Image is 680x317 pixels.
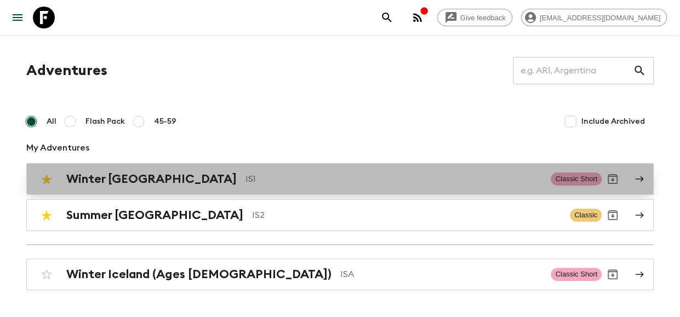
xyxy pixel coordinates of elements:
[437,9,512,26] a: Give feedback
[581,116,645,127] span: Include Archived
[85,116,125,127] span: Flash Pack
[513,55,633,86] input: e.g. AR1, Argentina
[154,116,176,127] span: 45-59
[521,9,667,26] div: [EMAIL_ADDRESS][DOMAIN_NAME]
[534,14,666,22] span: [EMAIL_ADDRESS][DOMAIN_NAME]
[551,268,602,281] span: Classic Short
[47,116,56,127] span: All
[26,258,654,290] a: Winter Iceland (Ages [DEMOGRAPHIC_DATA])ISAClassic ShortArchive
[454,14,512,22] span: Give feedback
[66,172,237,186] h2: Winter [GEOGRAPHIC_DATA]
[26,60,107,82] h1: Adventures
[66,267,332,281] h2: Winter Iceland (Ages [DEMOGRAPHIC_DATA])
[252,209,561,222] p: IS2
[26,199,654,231] a: Summer [GEOGRAPHIC_DATA]IS2ClassicArchive
[340,268,542,281] p: ISA
[570,209,602,222] span: Classic
[66,208,243,222] h2: Summer [GEOGRAPHIC_DATA]
[376,7,398,28] button: search adventures
[551,172,602,186] span: Classic Short
[602,263,624,285] button: Archive
[245,172,542,186] p: IS1
[26,163,654,195] a: Winter [GEOGRAPHIC_DATA]IS1Classic ShortArchive
[7,7,28,28] button: menu
[602,168,624,190] button: Archive
[26,141,654,154] p: My Adventures
[602,204,624,226] button: Archive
